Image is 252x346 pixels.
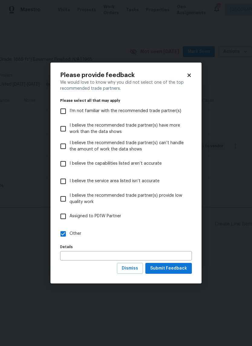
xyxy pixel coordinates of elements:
label: Details [60,245,192,249]
button: Submit Feedback [145,263,192,274]
span: I’m not familiar with the recommended trade partner(s) [69,108,181,114]
span: Submit Feedback [150,265,187,272]
div: We would love to know why you did not select one of the top recommended trade partners. [60,79,192,92]
span: I believe the service area listed isn’t accurate [69,178,160,184]
span: I believe the recommended trade partner(s) can’t handle the amount of work the data shows [69,140,187,153]
legend: Please select all that may apply [60,99,192,102]
span: Assigned to PD1W Partner [69,213,121,219]
span: Other [69,231,81,237]
span: I believe the capabilities listed aren’t accurate [69,160,162,167]
h2: Please provide feedback [60,72,186,78]
span: I believe the recommended trade partner(s) provide low quality work [69,192,187,205]
span: I believe the recommended trade partner(s) have more work than the data shows [69,122,187,135]
span: Dismiss [122,265,138,272]
button: Dismiss [117,263,143,274]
